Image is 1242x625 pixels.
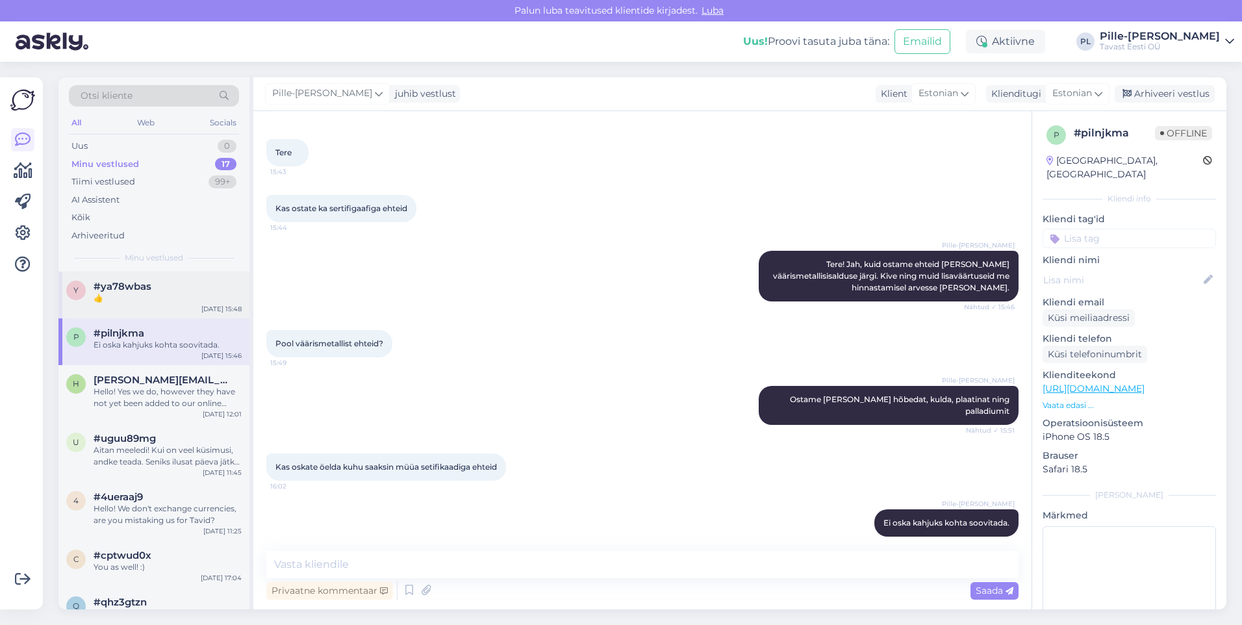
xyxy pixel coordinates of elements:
div: # pilnjkma [1074,125,1155,141]
p: Brauser [1043,449,1216,463]
span: Ostame [PERSON_NAME] hõbedat, kulda, plaatinat ning palladiumit [790,394,1011,416]
p: Kliendi email [1043,296,1216,309]
button: Emailid [894,29,950,54]
div: Kõik [71,211,90,224]
div: Privaatne kommentaar [266,582,393,600]
span: Pille-[PERSON_NAME] [942,376,1015,385]
span: #ya78wbas [94,281,151,292]
span: q [73,601,79,611]
div: [DATE] 11:45 [203,468,242,478]
span: Pille-[PERSON_NAME] [942,240,1015,250]
span: #cptwud0x [94,550,151,561]
span: Pille-[PERSON_NAME] [272,86,372,101]
div: AI Assistent [71,194,120,207]
p: Kliendi nimi [1043,253,1216,267]
b: Uus! [743,35,768,47]
div: Kliendi info [1043,193,1216,205]
span: Pille-[PERSON_NAME] [942,499,1015,509]
span: y [73,285,79,295]
p: Operatsioonisüsteem [1043,416,1216,430]
span: Kas oskate öelda kuhu saaksin müüa setifikaadiga ehteid [275,462,497,472]
p: Märkmed [1043,509,1216,522]
span: p [73,332,79,342]
span: 16:02 [270,481,319,491]
span: Tere [275,147,292,157]
div: You as well! :) [94,561,242,573]
div: [DATE] 15:48 [201,304,242,314]
div: [DATE] 11:25 [203,526,242,536]
div: Web [134,114,157,131]
span: heidi.e.rasanen@gmail.com [94,374,229,386]
div: Minu vestlused [71,158,139,171]
a: [URL][DOMAIN_NAME] [1043,383,1145,394]
span: 16:09 [966,537,1015,547]
div: Uus [71,140,88,153]
div: Ei oska kahjuks kohta soovitada. [94,339,242,351]
span: Pool väärismetallist ehteid? [275,338,383,348]
div: 👍 [94,292,242,304]
div: Klienditugi [986,87,1041,101]
div: [DATE] 17:04 [201,573,242,583]
span: Minu vestlused [125,252,183,264]
span: 15:44 [270,223,319,233]
div: Aitan meeledi! Kui on veel küsimusi, andke teada. Seniks ilusat päeva jätku! :) [94,444,242,468]
p: Klienditeekond [1043,368,1216,382]
span: Tere! Jah, kuid ostame ehteid [PERSON_NAME] väärismetallisisalduse järgi. Kive ning muid lisaväär... [773,259,1011,292]
span: Luba [698,5,728,16]
div: Arhiveeritud [71,229,125,242]
p: Vaata edasi ... [1043,400,1216,411]
img: Askly Logo [10,88,35,112]
span: u [73,437,79,447]
span: 4 [73,496,79,505]
span: #pilnjkma [94,327,144,339]
span: #uguu89mg [94,433,156,444]
div: PL [1076,32,1095,51]
span: 15:49 [270,358,319,368]
div: Hello! We don't exchange currencies, are you mistaking us for Tavid? [94,503,242,526]
div: Pille-[PERSON_NAME] [1100,31,1220,42]
div: [PERSON_NAME] [1043,489,1216,501]
div: 99+ [209,175,236,188]
span: Saada [976,585,1013,596]
span: Estonian [1052,86,1092,101]
span: Offline [1155,126,1212,140]
span: c [73,554,79,564]
div: [DATE] 15:46 [201,351,242,361]
span: Nähtud ✓ 15:46 [964,302,1015,312]
div: Proovi tasuta juba täna: [743,34,889,49]
div: [GEOGRAPHIC_DATA], [GEOGRAPHIC_DATA] [1046,154,1203,181]
div: Meie esindus on avatud E-R 8-17:30 [94,608,242,620]
div: juhib vestlust [390,87,456,101]
span: Nähtud ✓ 15:51 [966,426,1015,435]
input: Lisa tag [1043,229,1216,248]
span: h [73,379,79,389]
div: 17 [215,158,236,171]
span: p [1054,130,1059,140]
div: Küsi telefoninumbrit [1043,346,1147,363]
p: Kliendi tag'id [1043,212,1216,226]
p: iPhone OS 18.5 [1043,430,1216,444]
a: Pille-[PERSON_NAME]Tavast Eesti OÜ [1100,31,1234,52]
input: Lisa nimi [1043,273,1201,287]
div: Klient [876,87,907,101]
p: Safari 18.5 [1043,463,1216,476]
div: Aktiivne [966,30,1045,53]
span: Otsi kliente [81,89,133,103]
div: Küsi meiliaadressi [1043,309,1135,327]
div: 0 [218,140,236,153]
span: Ei oska kahjuks kohta soovitada. [883,518,1009,528]
div: Hello! Yes we do, however they have not yet been added to our online store. The price of one file... [94,386,242,409]
div: Arhiveeri vestlus [1115,85,1215,103]
div: All [69,114,84,131]
div: Tiimi vestlused [71,175,135,188]
div: [DATE] 12:01 [203,409,242,419]
span: Estonian [919,86,958,101]
span: #4ueraaj9 [94,491,143,503]
span: #qhz3gtzn [94,596,147,608]
span: Kas ostate ka sertifigaafiga ehteid [275,203,407,213]
span: 15:43 [270,167,319,177]
div: Socials [207,114,239,131]
div: Tavast Eesti OÜ [1100,42,1220,52]
p: Kliendi telefon [1043,332,1216,346]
